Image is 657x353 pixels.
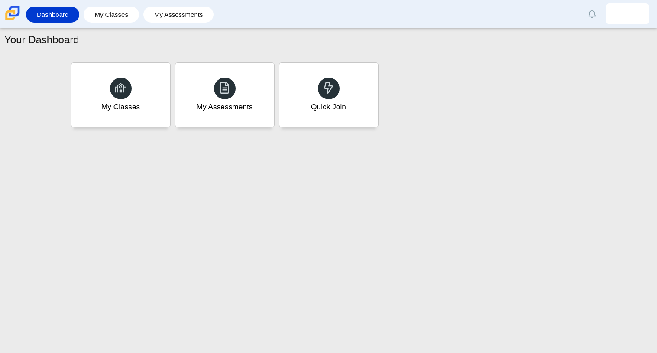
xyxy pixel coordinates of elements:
[197,101,253,112] div: My Assessments
[3,16,22,23] a: Carmen School of Science & Technology
[148,7,210,23] a: My Assessments
[4,33,79,47] h1: Your Dashboard
[88,7,135,23] a: My Classes
[606,3,649,24] a: danielle.mack.gA5N1Q
[71,62,171,127] a: My Classes
[279,62,379,127] a: Quick Join
[175,62,275,127] a: My Assessments
[583,4,602,23] a: Alerts
[30,7,75,23] a: Dashboard
[3,4,22,22] img: Carmen School of Science & Technology
[621,7,634,21] img: danielle.mack.gA5N1Q
[311,101,346,112] div: Quick Join
[101,101,140,112] div: My Classes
